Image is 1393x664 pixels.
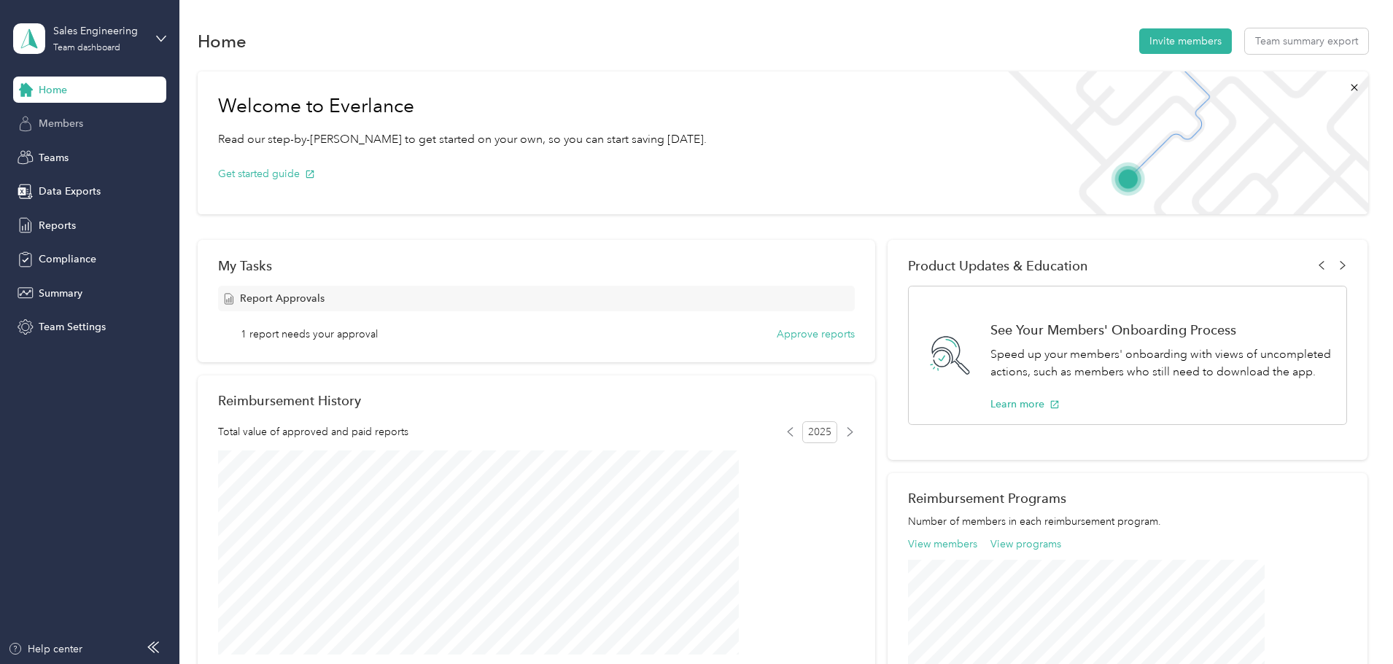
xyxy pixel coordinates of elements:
button: View members [908,536,977,552]
span: 2025 [802,421,837,443]
div: My Tasks [218,258,855,273]
span: Total value of approved and paid reports [218,424,408,440]
h1: See Your Members' Onboarding Process [990,322,1331,337]
span: Data Exports [39,184,101,199]
span: Product Updates & Education [908,258,1088,273]
p: Read our step-by-[PERSON_NAME] to get started on your own, so you can start saving [DATE]. [218,130,707,149]
h2: Reimbursement Programs [908,491,1347,506]
span: Compliance [39,251,96,267]
iframe: Everlance-gr Chat Button Frame [1311,582,1393,664]
span: Reports [39,218,76,233]
span: Report Approvals [240,291,325,306]
button: Learn more [990,397,1060,412]
span: Team Settings [39,319,106,335]
button: Team summary export [1245,28,1368,54]
p: Number of members in each reimbursement program. [908,514,1347,529]
h2: Reimbursement History [218,393,361,408]
div: Sales Engineering [53,23,144,39]
span: Teams [39,150,69,165]
span: Summary [39,286,82,301]
button: View programs [990,536,1061,552]
span: 1 report needs your approval [241,327,378,342]
h1: Home [198,34,247,49]
h1: Welcome to Everlance [218,95,707,118]
img: Welcome to everlance [993,71,1367,214]
div: Team dashboard [53,44,120,52]
button: Approve reports [777,327,855,342]
button: Get started guide [218,166,315,181]
p: Speed up your members' onboarding with views of uncompleted actions, such as members who still ne... [990,345,1331,381]
button: Help center [8,641,82,657]
button: Invite members [1139,28,1232,54]
span: Home [39,82,67,98]
span: Members [39,116,83,131]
